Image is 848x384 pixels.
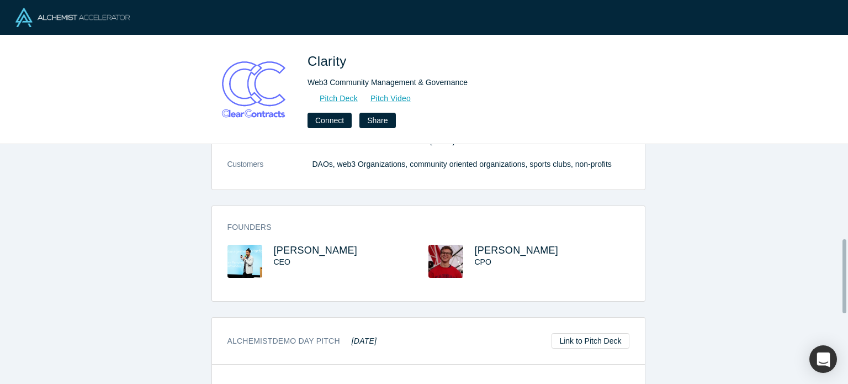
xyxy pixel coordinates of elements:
dd: DAOs, web3 Organizations, community oriented organizations, sports clubs, non-profits [312,159,629,170]
div: Web3 Community Management & Governance [308,77,617,88]
a: Pitch Deck [308,92,358,105]
span: Clarity [308,54,351,69]
img: Clarity's Logo [215,51,292,128]
a: Link to Pitch Deck [552,333,629,349]
button: Connect [308,113,352,128]
a: [PERSON_NAME] [475,245,559,256]
em: [DATE] [352,336,377,345]
h3: Founders [227,222,614,233]
span: CPO [475,257,491,266]
span: CEO [274,257,290,266]
h3: Alchemist Demo Day Pitch [227,335,377,347]
img: Alchemist Logo [15,8,130,27]
button: Share [359,113,395,128]
dt: Customers [227,159,312,182]
a: Pitch Video [358,92,411,105]
a: [PERSON_NAME] [274,245,358,256]
img: Justin Schreiner's Profile Image [428,245,463,278]
img: Logan Panchot's Profile Image [227,245,262,278]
